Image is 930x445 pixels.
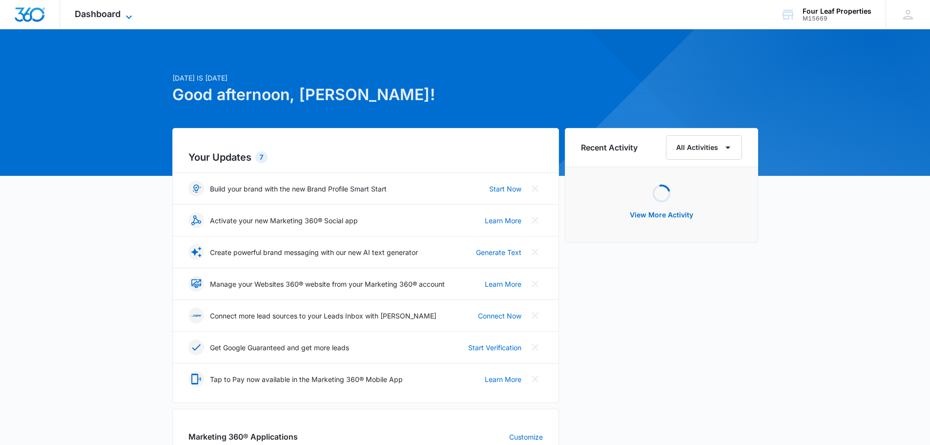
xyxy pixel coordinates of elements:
[210,311,436,321] p: Connect more lead sources to your Leads Inbox with [PERSON_NAME]
[172,73,559,83] p: [DATE] is [DATE]
[527,308,543,323] button: Close
[485,374,521,384] a: Learn More
[527,339,543,355] button: Close
[210,247,418,257] p: Create powerful brand messaging with our new AI text generator
[210,342,349,353] p: Get Google Guaranteed and get more leads
[527,371,543,387] button: Close
[527,212,543,228] button: Close
[255,151,268,163] div: 7
[620,203,703,227] button: View More Activity
[210,215,358,226] p: Activate your new Marketing 360® Social app
[210,279,445,289] p: Manage your Websites 360® website from your Marketing 360® account
[489,184,521,194] a: Start Now
[527,244,543,260] button: Close
[803,15,871,22] div: account id
[75,9,121,19] span: Dashboard
[485,279,521,289] a: Learn More
[666,135,742,160] button: All Activities
[581,142,638,153] h6: Recent Activity
[188,150,543,165] h2: Your Updates
[210,184,387,194] p: Build your brand with the new Brand Profile Smart Start
[527,181,543,196] button: Close
[485,215,521,226] a: Learn More
[803,7,871,15] div: account name
[210,374,403,384] p: Tap to Pay now available in the Marketing 360® Mobile App
[476,247,521,257] a: Generate Text
[188,431,298,443] h2: Marketing 360® Applications
[172,83,559,106] h1: Good afternoon, [PERSON_NAME]!
[468,342,521,353] a: Start Verification
[527,276,543,292] button: Close
[478,311,521,321] a: Connect Now
[509,432,543,442] a: Customize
